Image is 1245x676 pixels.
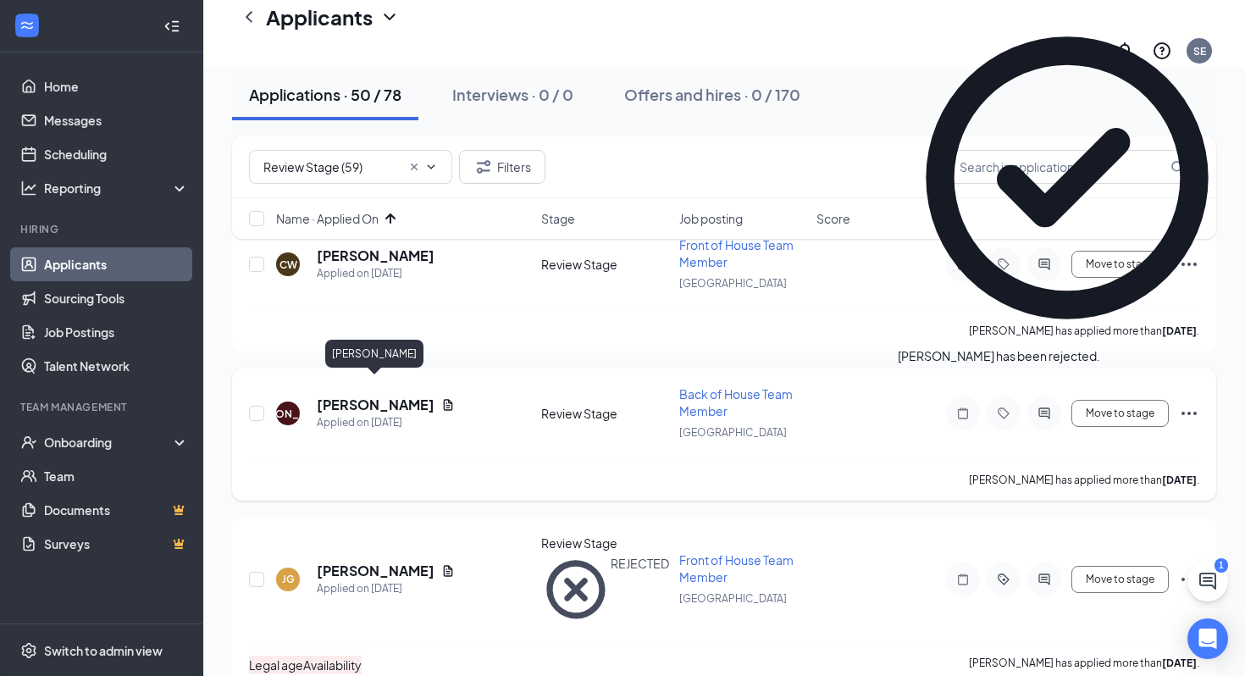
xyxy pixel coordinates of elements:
[44,103,189,137] a: Messages
[44,459,189,493] a: Team
[1187,618,1228,659] div: Open Intercom Messenger
[317,396,434,414] h5: [PERSON_NAME]
[245,407,332,421] div: [PERSON_NAME]
[282,572,295,586] div: JG
[44,69,189,103] a: Home
[44,137,189,171] a: Scheduling
[44,281,189,315] a: Sourcing Tools
[20,222,185,236] div: Hiring
[969,473,1199,487] p: [PERSON_NAME] has applied more than .
[993,407,1014,420] svg: Tag
[541,405,669,422] div: Review Stage
[679,552,794,585] span: Front of House Team Member
[20,642,37,659] svg: Settings
[317,247,434,265] h5: [PERSON_NAME]
[379,7,400,27] svg: ChevronDown
[325,340,423,368] div: [PERSON_NAME]
[898,347,1100,365] div: [PERSON_NAME] has been rejected.
[424,160,438,174] svg: ChevronDown
[317,580,455,597] div: Applied on [DATE]
[679,426,787,439] span: [GEOGRAPHIC_DATA]
[249,657,303,673] span: Legal age
[20,400,185,414] div: Team Management
[898,8,1237,347] svg: CheckmarkCircle
[624,84,800,105] div: Offers and hires · 0 / 170
[44,349,189,383] a: Talent Network
[1071,566,1169,593] button: Move to stage
[452,84,573,105] div: Interviews · 0 / 0
[541,256,669,273] div: Review Stage
[1162,657,1197,669] b: [DATE]
[953,407,973,420] svg: Note
[441,564,455,578] svg: Document
[44,180,190,197] div: Reporting
[44,247,189,281] a: Applicants
[611,555,669,624] div: REJECTED
[317,562,434,580] h5: [PERSON_NAME]
[1187,561,1228,601] button: ChatActive
[317,414,455,431] div: Applied on [DATE]
[266,3,373,31] h1: Applicants
[20,180,37,197] svg: Analysis
[953,573,973,586] svg: Note
[44,315,189,349] a: Job Postings
[163,18,180,35] svg: Collapse
[679,277,787,290] span: [GEOGRAPHIC_DATA]
[276,210,379,227] span: Name · Applied On
[20,434,37,451] svg: UserCheck
[249,84,401,105] div: Applications · 50 / 78
[1034,573,1054,586] svg: ActiveChat
[441,398,455,412] svg: Document
[679,210,743,227] span: Job posting
[1071,400,1169,427] button: Move to stage
[19,17,36,34] svg: WorkstreamLogo
[279,258,297,272] div: CW
[679,592,787,605] span: [GEOGRAPHIC_DATA]
[541,535,669,551] div: Review Stage
[44,434,174,451] div: Onboarding
[969,656,1199,674] p: [PERSON_NAME] has applied more than .
[407,160,421,174] svg: Cross
[44,642,163,659] div: Switch to admin view
[303,657,362,673] span: Availability
[541,210,575,227] span: Stage
[459,150,545,184] button: Filter Filters
[317,265,434,282] div: Applied on [DATE]
[239,7,259,27] svg: ChevronLeft
[1179,569,1199,590] svg: Ellipses
[816,210,850,227] span: Score
[1179,403,1199,424] svg: Ellipses
[1198,571,1218,591] svg: ChatActive
[44,493,189,527] a: DocumentsCrown
[679,386,793,418] span: Back of House Team Member
[380,208,401,229] svg: ArrowUp
[263,158,401,176] input: All Stages
[473,157,494,177] svg: Filter
[44,527,189,561] a: SurveysCrown
[1215,558,1228,573] div: 1
[1034,407,1054,420] svg: ActiveChat
[993,573,1014,586] svg: ActiveTag
[1162,474,1197,486] b: [DATE]
[541,555,611,624] svg: CrossCircle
